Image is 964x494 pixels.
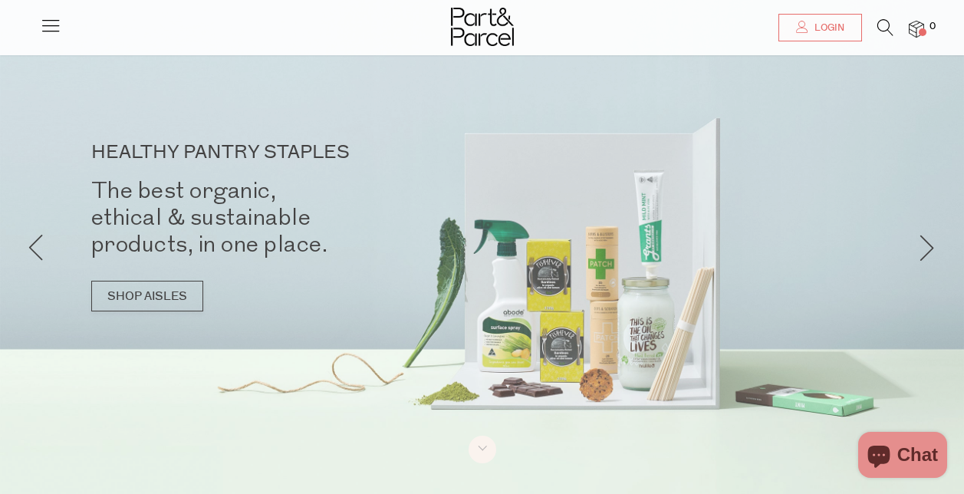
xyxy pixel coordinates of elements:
span: Login [811,21,844,35]
a: SHOP AISLES [91,281,203,311]
p: HEALTHY PANTRY STAPLES [91,143,505,162]
img: Part&Parcel [451,8,514,46]
inbox-online-store-chat: Shopify online store chat [854,432,952,482]
span: 0 [926,20,939,34]
h2: The best organic, ethical & sustainable products, in one place. [91,177,505,258]
a: Login [778,14,862,41]
a: 0 [909,21,924,37]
